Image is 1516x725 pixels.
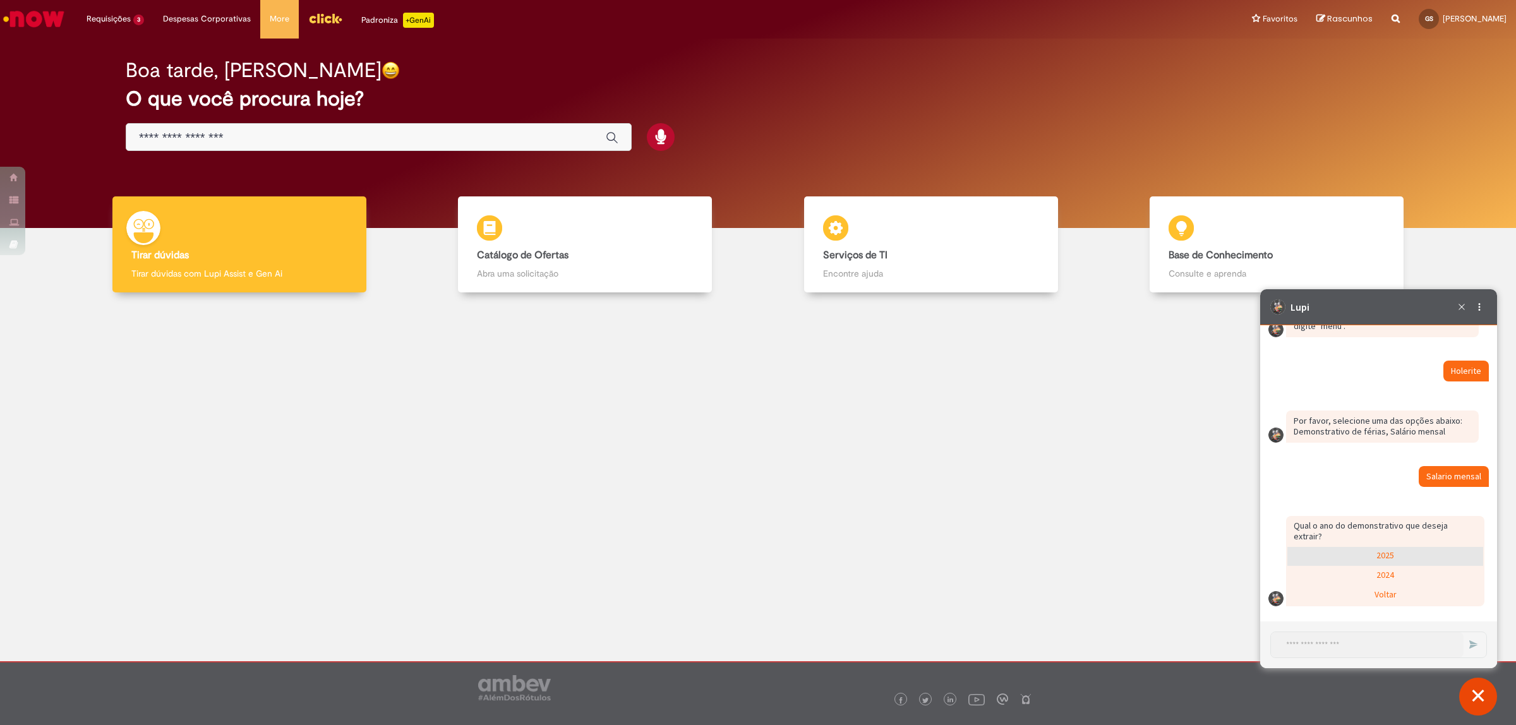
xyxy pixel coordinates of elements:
p: Encontre ajuda [823,267,1039,280]
a: Serviços de TI Encontre ajuda [758,196,1104,293]
b: Catálogo de Ofertas [477,249,568,261]
p: +GenAi [403,13,434,28]
img: logo_footer_workplace.png [997,693,1008,705]
a: Base de Conhecimento Consulte e aprenda [1104,196,1450,293]
iframe: Suporte do Bate-Papo [1260,289,1497,668]
span: Favoritos [1263,13,1297,25]
b: Base de Conhecimento [1169,249,1273,261]
a: Tirar dúvidas Tirar dúvidas com Lupi Assist e Gen Ai [66,196,412,293]
p: Consulte e aprenda [1169,267,1385,280]
img: click_logo_yellow_360x200.png [308,9,342,28]
a: Catálogo de Ofertas Abra uma solicitação [412,196,759,293]
b: Tirar dúvidas [131,249,189,261]
p: Tirar dúvidas com Lupi Assist e Gen Ai [131,267,347,280]
img: logo_footer_linkedin.png [948,697,954,704]
span: More [270,13,289,25]
h2: O que você procura hoje? [126,88,1390,110]
a: Rascunhos [1316,13,1373,25]
img: logo_footer_facebook.png [898,697,904,704]
span: [PERSON_NAME] [1443,13,1507,24]
button: Fechar conversa de suporte [1459,678,1497,716]
span: Rascunhos [1327,13,1373,25]
span: Requisições [87,13,131,25]
img: ServiceNow [1,6,66,32]
img: logo_footer_ambev_rotulo_gray.png [478,675,551,700]
img: happy-face.png [382,61,400,80]
span: 3 [133,15,144,25]
span: GS [1425,15,1433,23]
span: Despesas Corporativas [163,13,251,25]
img: logo_footer_youtube.png [968,691,985,707]
img: logo_footer_twitter.png [922,697,929,704]
img: logo_footer_naosei.png [1020,693,1032,705]
b: Serviços de TI [823,249,887,261]
h2: Boa tarde, [PERSON_NAME] [126,59,382,81]
p: Abra uma solicitação [477,267,693,280]
div: Padroniza [361,13,434,28]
